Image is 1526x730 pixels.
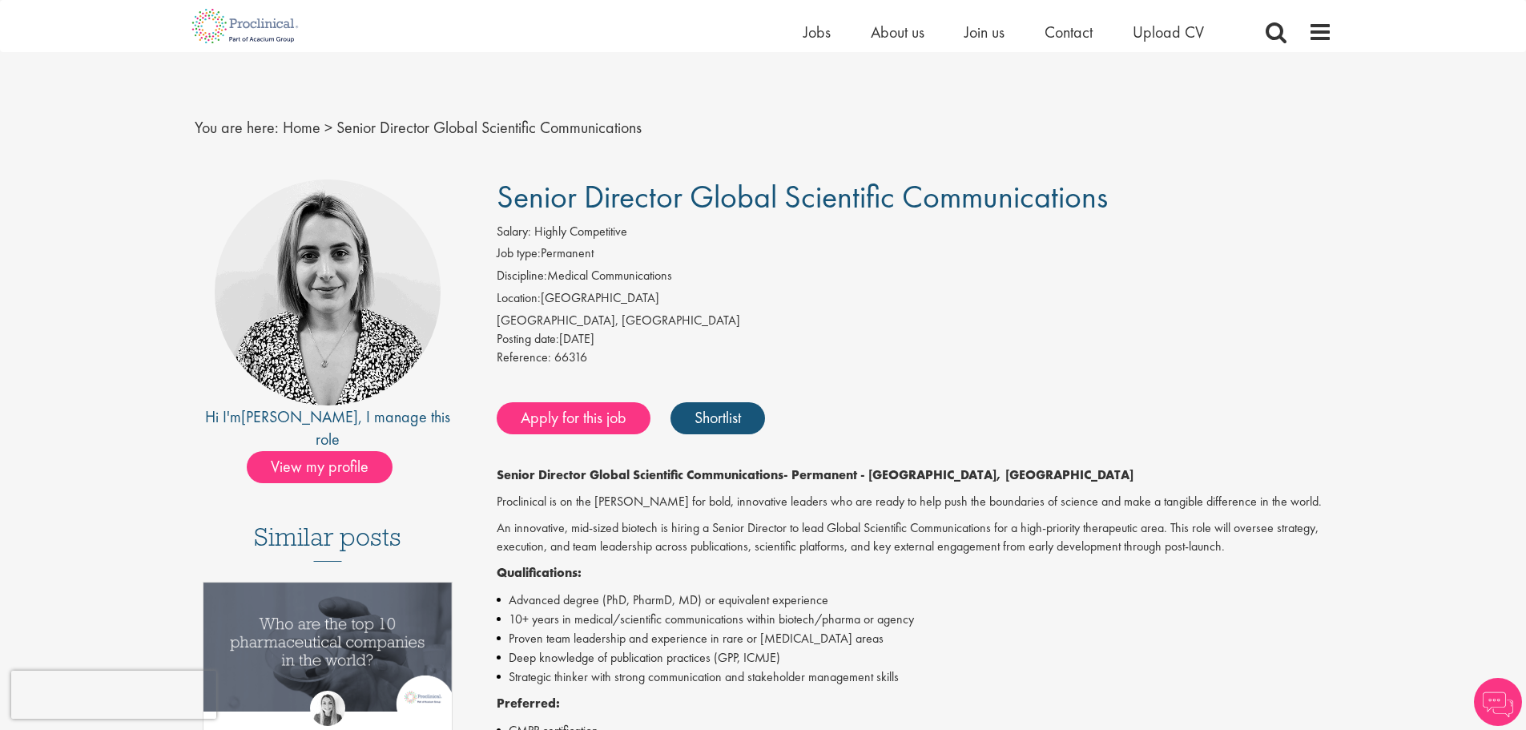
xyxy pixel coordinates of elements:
img: Chatbot [1474,678,1522,726]
li: Advanced degree (PhD, PharmD, MD) or equivalent experience [497,591,1332,610]
a: Upload CV [1133,22,1204,42]
div: [DATE] [497,330,1332,349]
a: Apply for this job [497,402,650,434]
span: > [324,117,332,138]
div: Hi I'm , I manage this role [195,405,461,451]
p: An innovative, mid-sized biotech is hiring a Senior Director to lead Global Scientific Communicat... [497,519,1332,556]
a: Shortlist [670,402,765,434]
span: You are here: [195,117,279,138]
iframe: reCAPTCHA [11,671,216,719]
li: Proven team leadership and experience in rare or [MEDICAL_DATA] areas [497,629,1332,648]
h3: Similar posts [254,523,401,562]
span: 66316 [554,349,587,365]
strong: Senior Director Global Scientific Communications [497,466,783,483]
a: View my profile [247,454,409,475]
a: Jobs [803,22,831,42]
label: Job type: [497,244,541,263]
span: Highly Competitive [534,223,627,240]
a: [PERSON_NAME] [241,406,358,427]
li: Medical Communications [497,267,1332,289]
label: Discipline: [497,267,547,285]
li: Deep knowledge of publication practices (GPP, ICMJE) [497,648,1332,667]
a: breadcrumb link [283,117,320,138]
img: Top 10 pharmaceutical companies in the world 2025 [203,583,453,712]
strong: Preferred: [497,695,560,712]
a: About us [871,22,924,42]
p: Proclinical is on the [PERSON_NAME] for bold, innovative leaders who are ready to help push the b... [497,493,1332,511]
li: 10+ years in medical/scientific communications within biotech/pharma or agency [497,610,1332,629]
li: Permanent [497,244,1332,267]
span: Posting date: [497,330,559,347]
a: Join us [964,22,1005,42]
span: Senior Director Global Scientific Communications [336,117,642,138]
label: Salary: [497,223,531,241]
strong: Qualifications: [497,564,582,581]
div: [GEOGRAPHIC_DATA], [GEOGRAPHIC_DATA] [497,312,1332,330]
span: Senior Director Global Scientific Communications [497,176,1108,217]
img: Hannah Burke [310,691,345,726]
img: imeage of recruiter Merna Hermiz [215,179,441,405]
li: Strategic thinker with strong communication and stakeholder management skills [497,667,1332,687]
li: [GEOGRAPHIC_DATA] [497,289,1332,312]
span: View my profile [247,451,393,483]
a: Link to a post [203,583,453,724]
label: Location: [497,289,541,308]
strong: - Permanent - [GEOGRAPHIC_DATA], [GEOGRAPHIC_DATA] [783,466,1133,483]
label: Reference: [497,349,551,367]
a: Contact [1045,22,1093,42]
